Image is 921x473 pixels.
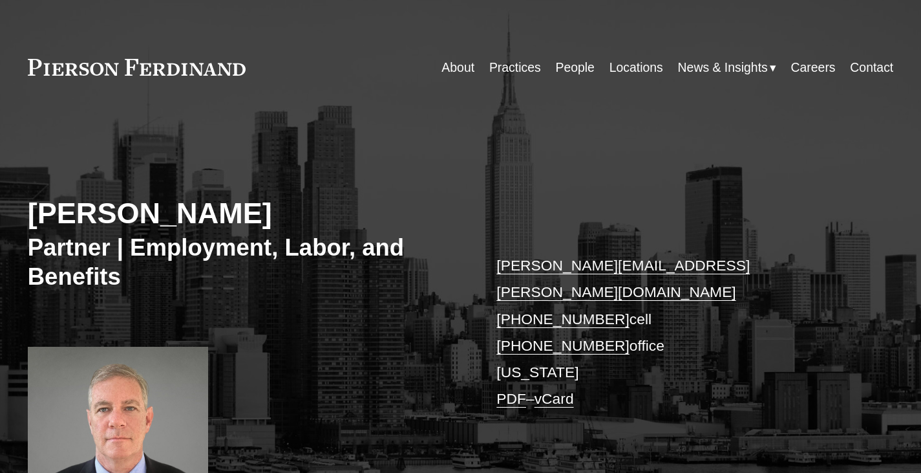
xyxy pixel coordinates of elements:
a: vCard [535,390,574,407]
h3: Partner | Employment, Labor, and Benefits [28,233,461,291]
span: News & Insights [678,56,768,79]
a: Careers [791,55,836,80]
a: [PHONE_NUMBER] [496,337,630,354]
a: PDF [496,390,526,407]
a: Locations [609,55,663,80]
a: [PERSON_NAME][EMAIL_ADDRESS][PERSON_NAME][DOMAIN_NAME] [496,257,750,300]
a: About [441,55,474,80]
h2: [PERSON_NAME] [28,196,461,232]
a: [PHONE_NUMBER] [496,311,630,327]
a: Practices [489,55,541,80]
a: People [555,55,594,80]
a: Contact [850,55,893,80]
a: folder dropdown [678,55,776,80]
p: cell office [US_STATE] – [496,252,857,412]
